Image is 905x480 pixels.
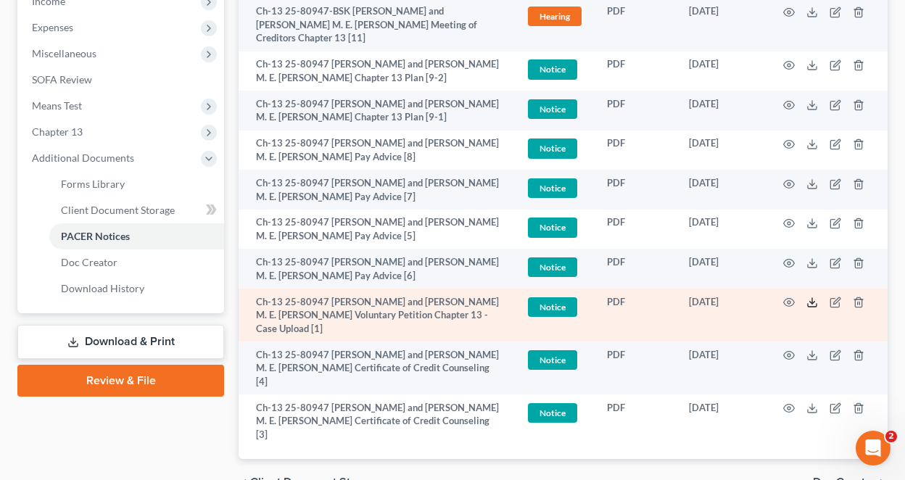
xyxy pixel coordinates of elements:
[677,249,766,289] td: [DATE]
[528,403,577,423] span: Notice
[32,152,134,164] span: Additional Documents
[526,215,584,239] a: Notice
[528,138,577,158] span: Notice
[528,7,582,26] span: Hearing
[526,97,584,121] a: Notice
[17,365,224,397] a: Review & File
[595,170,677,210] td: PDF
[49,249,224,276] a: Doc Creator
[526,401,584,425] a: Notice
[856,431,890,465] iframe: Intercom live chat
[526,4,584,28] a: Hearing
[239,170,514,210] td: Ch-13 25-80947 [PERSON_NAME] and [PERSON_NAME] M. E. [PERSON_NAME] Pay Advice [7]
[595,342,677,394] td: PDF
[595,289,677,342] td: PDF
[528,350,577,370] span: Notice
[61,282,144,294] span: Download History
[61,178,125,190] span: Forms Library
[239,210,514,249] td: Ch-13 25-80947 [PERSON_NAME] and [PERSON_NAME] M. E. [PERSON_NAME] Pay Advice [5]
[239,249,514,289] td: Ch-13 25-80947 [PERSON_NAME] and [PERSON_NAME] M. E. [PERSON_NAME] Pay Advice [6]
[595,131,677,170] td: PDF
[32,21,73,33] span: Expenses
[20,67,224,93] a: SOFA Review
[528,59,577,79] span: Notice
[595,210,677,249] td: PDF
[526,176,584,200] a: Notice
[49,171,224,197] a: Forms Library
[595,394,677,447] td: PDF
[239,131,514,170] td: Ch-13 25-80947 [PERSON_NAME] and [PERSON_NAME] M. E. [PERSON_NAME] Pay Advice [8]
[17,325,224,359] a: Download & Print
[526,295,584,319] a: Notice
[677,342,766,394] td: [DATE]
[677,210,766,249] td: [DATE]
[677,131,766,170] td: [DATE]
[595,51,677,91] td: PDF
[49,197,224,223] a: Client Document Storage
[61,204,175,216] span: Client Document Storage
[239,394,514,447] td: Ch-13 25-80947 [PERSON_NAME] and [PERSON_NAME] M. E. [PERSON_NAME] Certificate of Credit Counseli...
[528,297,577,317] span: Notice
[677,394,766,447] td: [DATE]
[32,125,83,138] span: Chapter 13
[677,289,766,342] td: [DATE]
[528,178,577,198] span: Notice
[528,99,577,119] span: Notice
[526,255,584,279] a: Notice
[528,218,577,237] span: Notice
[528,257,577,277] span: Notice
[526,57,584,81] a: Notice
[677,91,766,131] td: [DATE]
[61,230,130,242] span: PACER Notices
[885,431,897,442] span: 2
[49,223,224,249] a: PACER Notices
[32,73,92,86] span: SOFA Review
[239,342,514,394] td: Ch-13 25-80947 [PERSON_NAME] and [PERSON_NAME] M. E. [PERSON_NAME] Certificate of Credit Counseli...
[677,170,766,210] td: [DATE]
[595,249,677,289] td: PDF
[526,136,584,160] a: Notice
[49,276,224,302] a: Download History
[32,99,82,112] span: Means Test
[595,91,677,131] td: PDF
[239,91,514,131] td: Ch-13 25-80947 [PERSON_NAME] and [PERSON_NAME] M. E. [PERSON_NAME] Chapter 13 Plan [9-1]
[526,348,584,372] a: Notice
[239,289,514,342] td: Ch-13 25-80947 [PERSON_NAME] and [PERSON_NAME] M. E. [PERSON_NAME] Voluntary Petition Chapter 13 ...
[677,51,766,91] td: [DATE]
[32,47,96,59] span: Miscellaneous
[239,51,514,91] td: Ch-13 25-80947 [PERSON_NAME] and [PERSON_NAME] M. E. [PERSON_NAME] Chapter 13 Plan [9-2]
[61,256,117,268] span: Doc Creator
